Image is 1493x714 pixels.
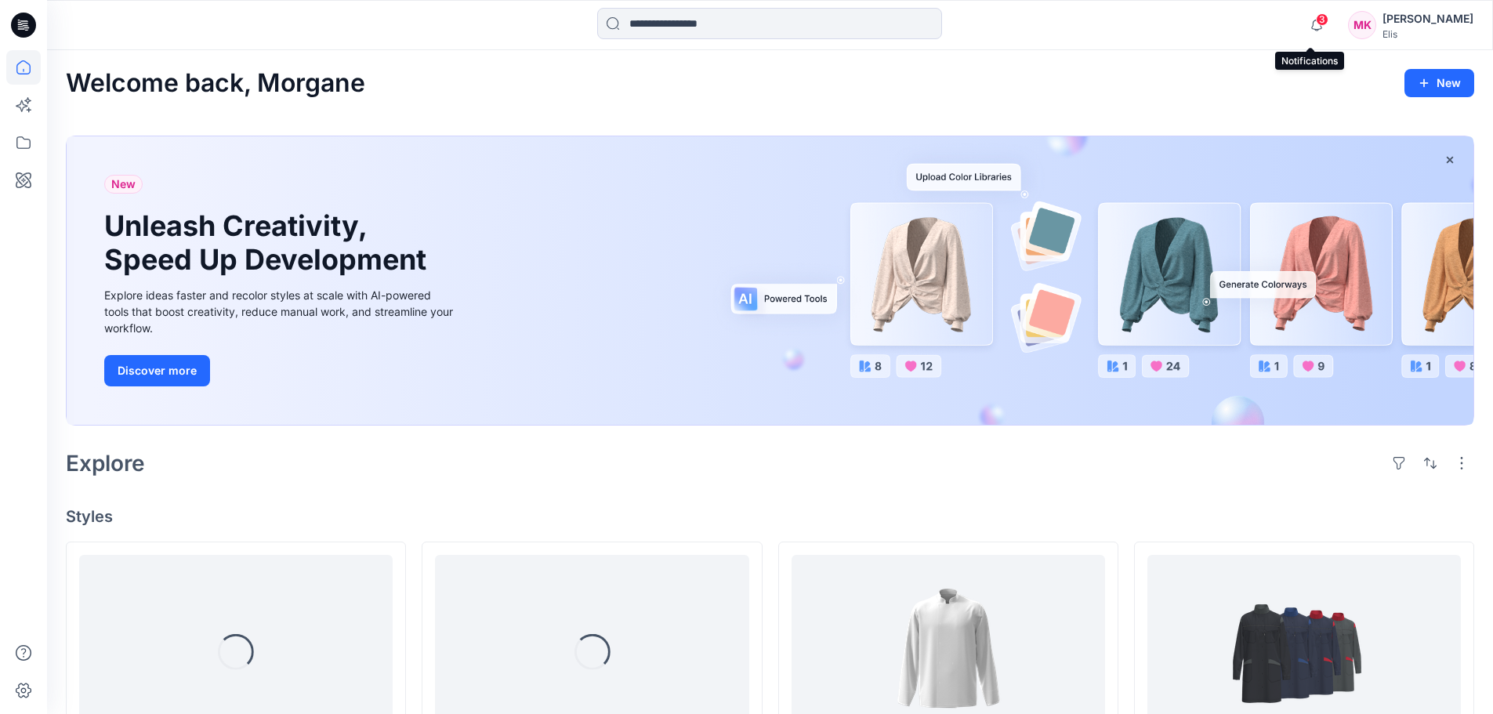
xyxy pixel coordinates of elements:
span: 3 [1316,13,1328,26]
span: New [111,175,136,194]
button: New [1404,69,1474,97]
div: Elis [1382,28,1473,40]
div: Explore ideas faster and recolor styles at scale with AI-powered tools that boost creativity, red... [104,287,457,336]
h2: Welcome back, Morgane [66,69,365,98]
a: Discover more [104,355,457,386]
h1: Unleash Creativity, Speed Up Development [104,209,433,277]
div: [PERSON_NAME] [1382,9,1473,28]
button: Discover more [104,355,210,386]
div: MK [1348,11,1376,39]
h4: Styles [66,507,1474,526]
h2: Explore [66,451,145,476]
